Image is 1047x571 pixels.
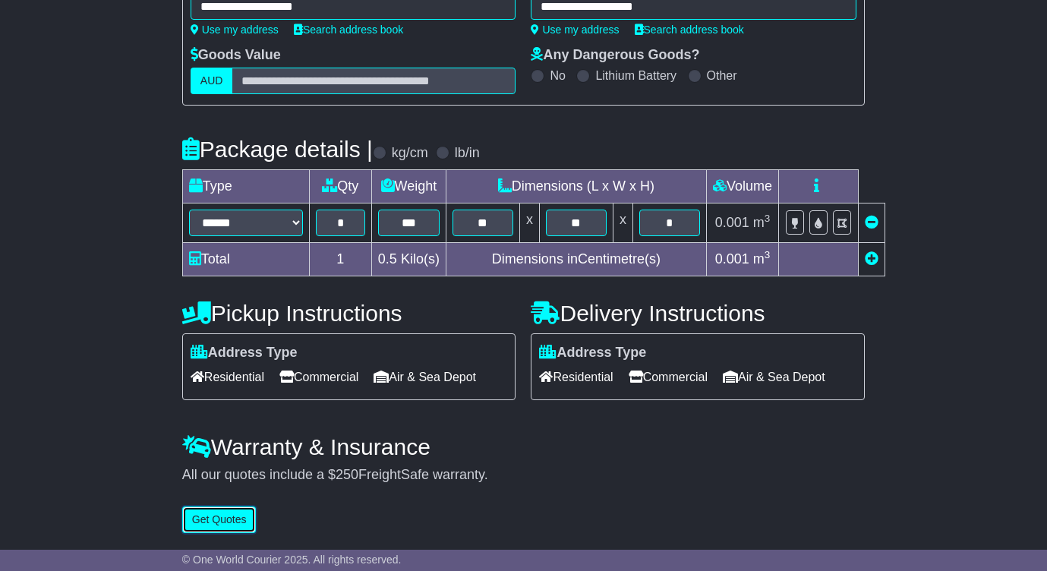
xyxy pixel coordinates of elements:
[531,24,619,36] a: Use my address
[309,170,371,203] td: Qty
[635,24,744,36] a: Search address book
[371,243,446,276] td: Kilo(s)
[865,251,878,267] a: Add new item
[629,365,708,389] span: Commercial
[455,145,480,162] label: lb/in
[336,467,358,482] span: 250
[182,434,865,459] h4: Warranty & Insurance
[182,506,257,533] button: Get Quotes
[182,467,865,484] div: All our quotes include a $ FreightSafe warranty.
[550,68,565,83] label: No
[182,137,373,162] h4: Package details |
[531,47,699,64] label: Any Dangerous Goods?
[539,365,613,389] span: Residential
[519,203,539,243] td: x
[191,345,298,361] label: Address Type
[378,251,397,267] span: 0.5
[309,243,371,276] td: 1
[613,203,632,243] td: x
[753,215,771,230] span: m
[374,365,476,389] span: Air & Sea Depot
[191,365,264,389] span: Residential
[723,365,825,389] span: Air & Sea Depot
[182,170,309,203] td: Type
[371,170,446,203] td: Weight
[753,251,771,267] span: m
[392,145,428,162] label: kg/cm
[531,301,865,326] h4: Delivery Instructions
[706,170,778,203] td: Volume
[279,365,358,389] span: Commercial
[182,301,516,326] h4: Pickup Instructions
[765,249,771,260] sup: 3
[191,68,233,94] label: AUD
[446,170,706,203] td: Dimensions (L x W x H)
[446,243,706,276] td: Dimensions in Centimetre(s)
[294,24,403,36] a: Search address book
[865,215,878,230] a: Remove this item
[715,215,749,230] span: 0.001
[191,24,279,36] a: Use my address
[765,213,771,224] sup: 3
[191,47,281,64] label: Goods Value
[595,68,676,83] label: Lithium Battery
[715,251,749,267] span: 0.001
[182,243,309,276] td: Total
[707,68,737,83] label: Other
[182,554,402,566] span: © One World Courier 2025. All rights reserved.
[539,345,646,361] label: Address Type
